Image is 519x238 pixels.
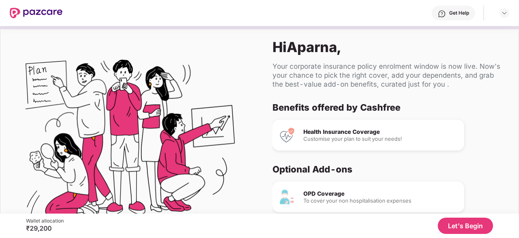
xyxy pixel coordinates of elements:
[501,10,508,16] img: svg+xml;base64,PHN2ZyBpZD0iRHJvcGRvd24tMzJ4MzIiIHhtbG5zPSJodHRwOi8vd3d3LnczLm9yZy8yMDAwL3N2ZyIgd2...
[303,198,458,203] div: To cover your non hospitalisation expenses
[279,189,295,205] img: OPD Coverage
[303,129,458,135] div: Health Insurance Coverage
[279,127,295,143] img: Health Insurance Coverage
[438,10,446,18] img: svg+xml;base64,PHN2ZyBpZD0iSGVscC0zMngzMiIgeG1sbnM9Imh0dHA6Ly93d3cudzMub3JnLzIwMDAvc3ZnIiB3aWR0aD...
[10,8,63,18] img: New Pazcare Logo
[26,218,64,224] div: Wallet allocation
[272,102,499,113] div: Benefits offered by Cashfree
[449,10,469,16] div: Get Help
[272,62,506,89] div: Your corporate insurance policy enrolment window is now live. Now's your chance to pick the right...
[438,218,493,234] button: Let's Begin
[303,191,458,197] div: OPD Coverage
[303,136,458,142] div: Customise your plan to suit your needs!
[272,39,506,55] div: Hi Aparna ,
[26,224,64,232] div: ₹29,200
[272,164,499,175] div: Optional Add-ons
